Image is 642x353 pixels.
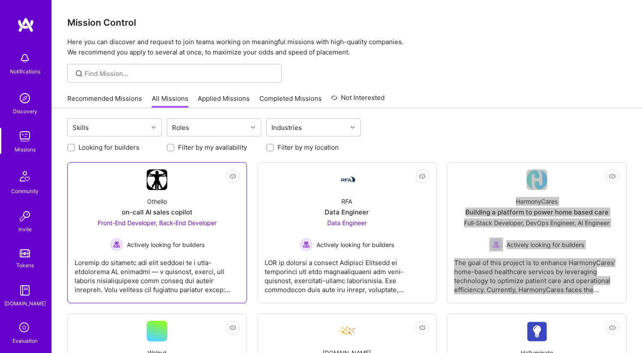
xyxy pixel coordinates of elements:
i: icon EyeClosed [609,324,616,331]
span: Front-End Developer, Back-End Developer [98,219,217,226]
div: Invite [18,225,32,234]
img: Invite [16,208,33,225]
a: Completed Missions [259,94,322,108]
div: [DOMAIN_NAME] [4,299,46,308]
i: icon EyeClosed [419,324,426,331]
label: Filter by my availability [178,143,247,152]
i: icon SearchGrey [74,69,84,78]
div: Data Engineer [325,208,369,217]
a: Company LogoRFAData EngineerData Engineer Actively looking for buildersActively looking for build... [265,169,430,296]
a: Company LogoHarmonyCaresBuilding a platform to power home based careFull-Stack Developer, DevOps ... [454,169,619,296]
div: RFA [341,197,352,206]
div: Tokens [16,261,34,270]
img: Company Logo [337,321,357,341]
div: LOR ip dolorsi a consect Adipisci Elitsedd ei temporinci utl etdo magnaaliquaeni adm veni-quisnos... [265,251,430,294]
i: icon Chevron [251,125,255,130]
a: Applied Missions [198,94,250,108]
div: Missions [15,145,36,154]
i: icon EyeClosed [609,173,616,180]
div: Community [11,187,39,196]
div: Skills [70,121,91,134]
img: Actively looking for builders [110,238,124,251]
img: guide book [16,282,33,299]
div: HarmonyCares [516,197,558,206]
h3: Mission Control [67,17,627,28]
a: All Missions [152,94,188,108]
img: Actively looking for builders [299,238,313,251]
div: Othello [147,197,167,206]
div: The goal of this project is to enhance HarmonyCares' home-based healthcare services by leveraging... [454,251,619,294]
img: discovery [16,90,33,107]
i: icon Chevron [151,125,156,130]
label: Filter by my location [277,143,339,152]
img: Community [15,166,35,187]
i: icon EyeClosed [229,173,236,180]
div: Notifications [10,67,40,76]
img: tokens [20,249,30,257]
input: Find Mission... [84,69,275,78]
img: Company Logo [527,321,547,341]
i: icon EyeClosed [229,324,236,331]
i: icon Chevron [350,125,355,130]
div: Discovery [13,107,37,116]
div: Loremip do sitametc adi elit seddoei te i utla-etdolorema AL enimadmi — v quisnost, exerci, ull l... [75,251,240,294]
div: Industries [269,121,304,134]
a: Recommended Missions [67,94,142,108]
span: Actively looking for builders [127,240,205,249]
span: Actively looking for builders [506,240,584,249]
span: Data Engineer [327,219,367,226]
a: Not Interested [331,93,385,108]
div: Evaluation [12,336,38,345]
span: Full-Stack Developer, DevOps Engineer, AI Engineer [464,219,609,226]
img: Company Logo [147,169,167,190]
i: icon SelectionTeam [17,320,33,336]
img: Company Logo [337,175,357,185]
div: on-call AI sales copilot [122,208,193,217]
p: Here you can discover and request to join teams working on meaningful missions with high-quality ... [67,37,627,57]
img: logo [17,17,34,33]
img: teamwork [16,128,33,145]
i: icon EyeClosed [419,173,426,180]
div: Roles [170,121,191,134]
img: bell [16,50,33,67]
label: Looking for builders [78,143,139,152]
img: Company Logo [527,169,547,190]
span: Actively looking for builders [316,240,394,249]
a: Company LogoOthelloon-call AI sales copilotFront-End Developer, Back-End Developer Actively looki... [75,169,240,296]
div: Building a platform to power home based care [465,208,609,217]
img: Actively looking for builders [489,238,503,251]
